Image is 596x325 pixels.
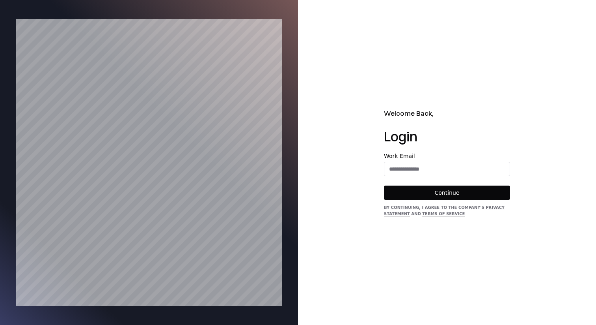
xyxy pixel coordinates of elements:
a: Terms of Service [422,212,465,216]
div: By continuing, I agree to the Company's and [384,205,510,217]
button: Continue [384,186,510,200]
h2: Welcome Back, [384,108,510,118]
label: Work Email [384,153,510,159]
h1: Login [384,128,510,144]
